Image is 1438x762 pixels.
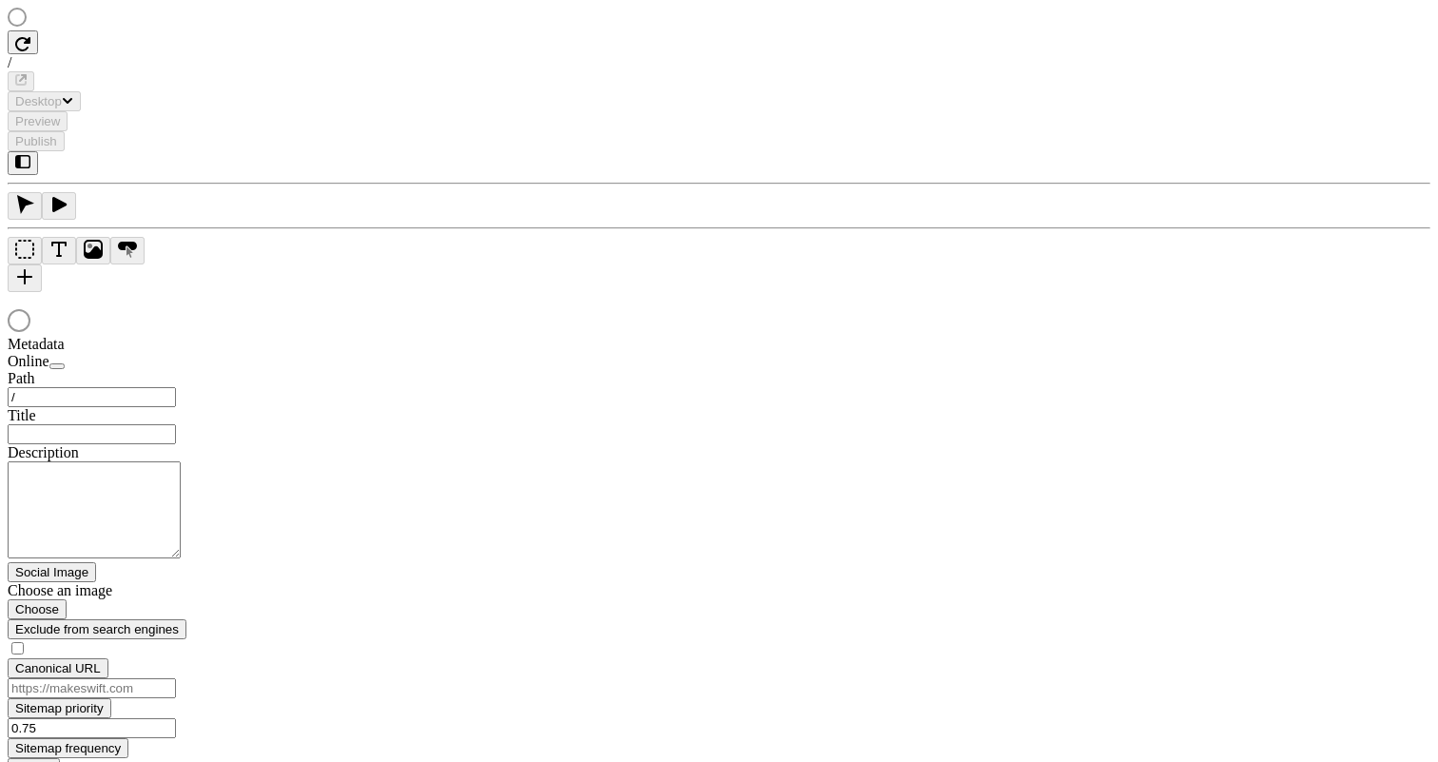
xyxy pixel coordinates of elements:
span: Description [8,444,79,460]
button: Sitemap priority [8,698,111,718]
span: Sitemap frequency [15,741,121,755]
span: Desktop [15,94,62,108]
span: Choose [15,602,59,616]
span: Sitemap priority [15,701,104,715]
button: Exclude from search engines [8,619,186,639]
input: https://makeswift.com [8,678,176,698]
span: Publish [15,134,57,148]
button: Text [42,237,76,264]
button: Image [76,237,110,264]
button: Box [8,237,42,264]
button: Desktop [8,91,81,111]
span: Title [8,407,36,423]
button: Publish [8,131,65,151]
div: Choose an image [8,582,236,599]
button: Preview [8,111,68,131]
button: Button [110,237,145,264]
button: Canonical URL [8,658,108,678]
button: Sitemap frequency [8,738,128,758]
span: Canonical URL [15,661,101,675]
button: Social Image [8,562,96,582]
button: Choose [8,599,67,619]
span: Exclude from search engines [15,622,179,636]
span: Path [8,370,34,386]
span: Preview [15,114,60,128]
div: / [8,54,1430,71]
div: Metadata [8,336,236,353]
span: Social Image [15,565,88,579]
span: Online [8,353,49,369]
